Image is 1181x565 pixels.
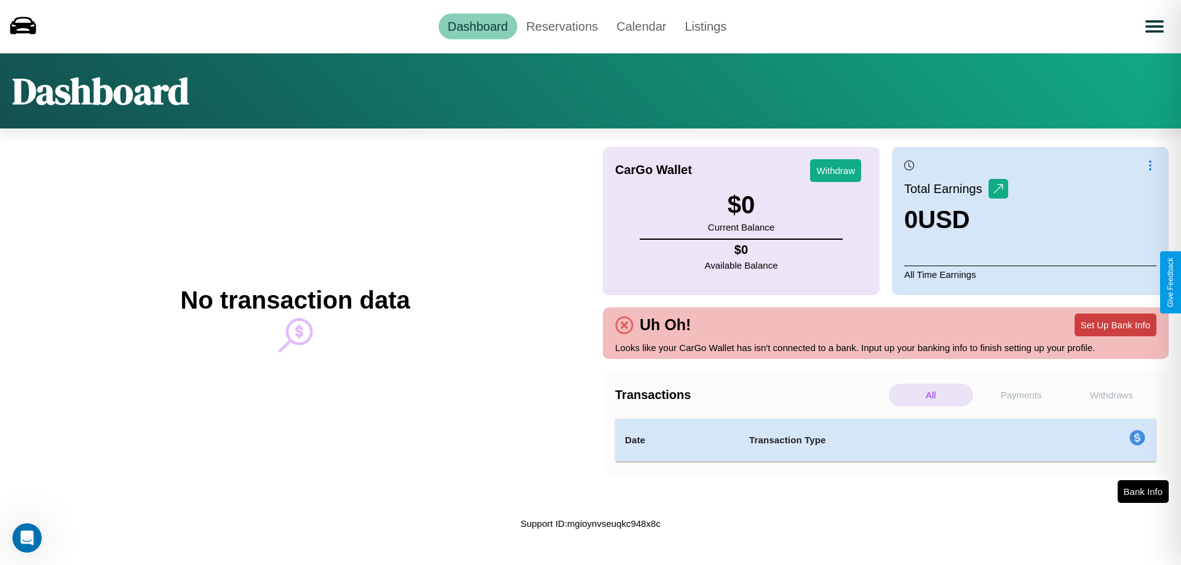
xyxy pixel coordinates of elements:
[889,384,973,406] p: All
[705,243,778,257] h4: $ 0
[517,14,608,39] a: Reservations
[708,219,774,235] p: Current Balance
[675,14,736,39] a: Listings
[12,523,42,553] iframe: Intercom live chat
[1166,258,1175,307] div: Give Feedback
[1069,384,1153,406] p: Withdraws
[12,66,189,116] h1: Dashboard
[904,178,988,200] p: Total Earnings
[520,515,661,532] p: Support ID: mgioynvseuqkc948x8c
[904,266,1156,283] p: All Time Earnings
[615,388,886,402] h4: Transactions
[615,339,1156,356] p: Looks like your CarGo Wallet has isn't connected to a bank. Input up your banking info to finish ...
[904,206,1008,234] h3: 0 USD
[810,159,861,182] button: Withdraw
[1075,314,1156,336] button: Set Up Bank Info
[607,14,675,39] a: Calendar
[708,191,774,219] h3: $ 0
[1118,480,1169,503] button: Bank Info
[439,14,517,39] a: Dashboard
[979,384,1064,406] p: Payments
[615,163,692,177] h4: CarGo Wallet
[615,419,1156,462] table: simple table
[1137,9,1172,44] button: Open menu
[180,286,410,314] h2: No transaction data
[749,433,1028,448] h4: Transaction Type
[705,257,778,274] p: Available Balance
[634,316,697,334] h4: Uh Oh!
[625,433,730,448] h4: Date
